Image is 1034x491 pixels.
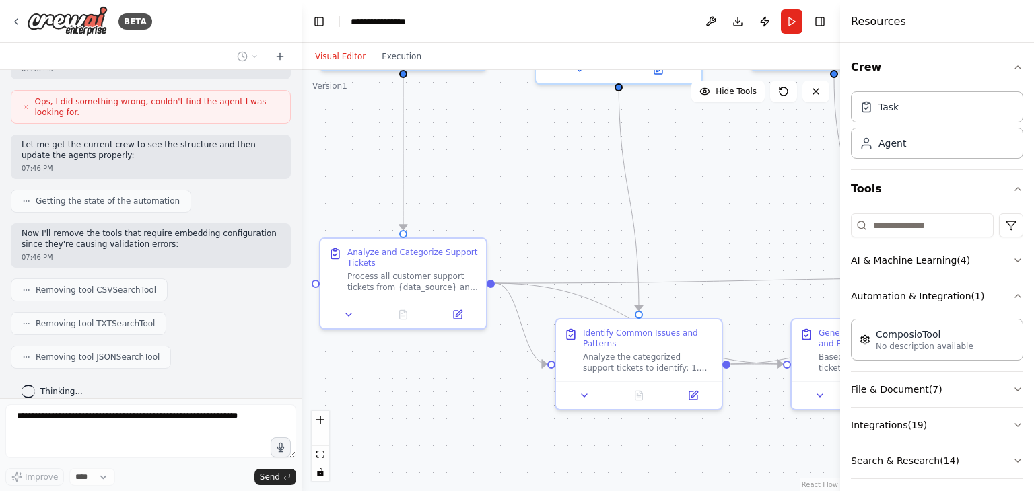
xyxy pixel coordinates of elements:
[269,48,291,65] button: Start a new chat
[851,443,1023,478] button: Search & Research(14)
[495,276,547,371] g: Edge from 3c1024ab-4333-4efe-8bea-fb8f4be984c2 to b7452d2c-d73e-423d-884f-0cea0cb01793
[851,408,1023,443] button: Integrations(19)
[36,196,180,206] span: Getting the state of the automation
[611,387,668,404] button: No output available
[27,6,108,36] img: Logo
[232,48,264,65] button: Switch to previous chat
[851,170,1023,208] button: Tools
[827,77,881,310] g: Edge from fc7f4259-7971-4007-9478-de1ce6edba11 to f041eba3-ae89-4d2f-b2c4-d90d7de69374
[307,48,374,65] button: Visual Editor
[434,307,481,323] button: Open in side panel
[22,229,280,250] p: Now I'll remove the tools that require embedding configuration since they're causing validation e...
[36,352,160,363] span: Removing tool JSONSearchTool
[310,12,329,31] button: Hide left sidebar
[876,328,973,341] div: ComposioTool
[312,446,329,463] button: fit view
[819,328,949,349] div: Generate Response Templates and Escalation Guidelines
[347,247,478,268] div: Analyze and Categorize Support Tickets
[271,437,291,457] button: Click to speak your automation idea
[347,271,478,293] div: Process all customer support tickets from {data_source} and categorize each ticket by: 1. Urgency...
[555,318,723,410] div: Identify Common Issues and PatternsAnalyze the categorized support tickets to identify: 1. Most f...
[397,77,410,229] g: Edge from cef6f3cc-ab35-4b38-9836-6f2707936c03 to 3c1024ab-4333-4efe-8bea-fb8f4be984c2
[860,334,870,345] img: ComposioTool
[375,307,432,323] button: No output available
[620,62,696,78] button: Open in side panel
[583,352,714,373] div: Analyze the categorized support tickets to identify: 1. Most frequently occurring issues and thei...
[374,48,429,65] button: Execution
[819,352,949,373] div: Based on the categorized tickets and identified patterns, create: 1. Suggested response templates...
[260,471,280,482] span: Send
[118,13,152,30] div: BETA
[851,372,1023,407] button: File & Document(7)
[716,86,757,97] span: Hide Tools
[312,81,347,91] div: Version 1
[312,463,329,481] button: toggle interactivity
[878,137,906,150] div: Agent
[851,243,1023,278] button: AI & Machine Learning(4)
[670,387,716,404] button: Open in side panel
[612,77,646,310] g: Edge from c29cfda8-b3b4-4f06-a9ad-ac3031474d19 to b7452d2c-d73e-423d-884f-0cea0cb01793
[312,411,329,428] button: zoom in
[802,481,838,488] a: React Flow attribution
[254,469,296,485] button: Send
[36,318,155,329] span: Removing tool TXTSearchTool
[35,96,279,118] span: Ops, I did something wrong, couldn't find the agent I was looking for.
[36,285,156,295] span: Removing tool CSVSearchTool
[691,81,765,102] button: Hide Tools
[312,428,329,446] button: zoom out
[878,100,899,114] div: Task
[811,12,829,31] button: Hide right sidebar
[730,271,1018,371] g: Edge from b7452d2c-d73e-423d-884f-0cea0cb01793 to f7d17cc4-e654-4aeb-8ec7-da0d2d3882ae
[851,86,1023,169] div: Crew
[851,278,1023,313] button: Automation & Integration(1)
[876,341,973,352] p: No description available
[583,328,714,349] div: Identify Common Issues and Patterns
[40,386,83,397] span: Thinking...
[495,271,1018,290] g: Edge from 3c1024ab-4333-4efe-8bea-fb8f4be984c2 to f7d17cc4-e654-4aeb-8ec7-da0d2d3882ae
[851,48,1023,86] button: Crew
[22,252,280,262] div: 07:46 PM
[22,140,280,161] p: Let me get the current crew to see the structure and then update the agents properly:
[319,237,487,330] div: Analyze and Categorize Support TicketsProcess all customer support tickets from {data_source} and...
[5,468,64,486] button: Improve
[25,471,58,482] span: Improve
[851,13,906,30] h4: Resources
[312,411,329,481] div: React Flow controls
[790,318,959,410] div: Generate Response Templates and Escalation GuidelinesBased on the categorized tickets and identif...
[22,163,280,174] div: 07:46 PM
[851,313,1023,371] div: Automation & Integration(1)
[730,357,782,371] g: Edge from b7452d2c-d73e-423d-884f-0cea0cb01793 to f041eba3-ae89-4d2f-b2c4-d90d7de69374
[351,15,418,28] nav: breadcrumb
